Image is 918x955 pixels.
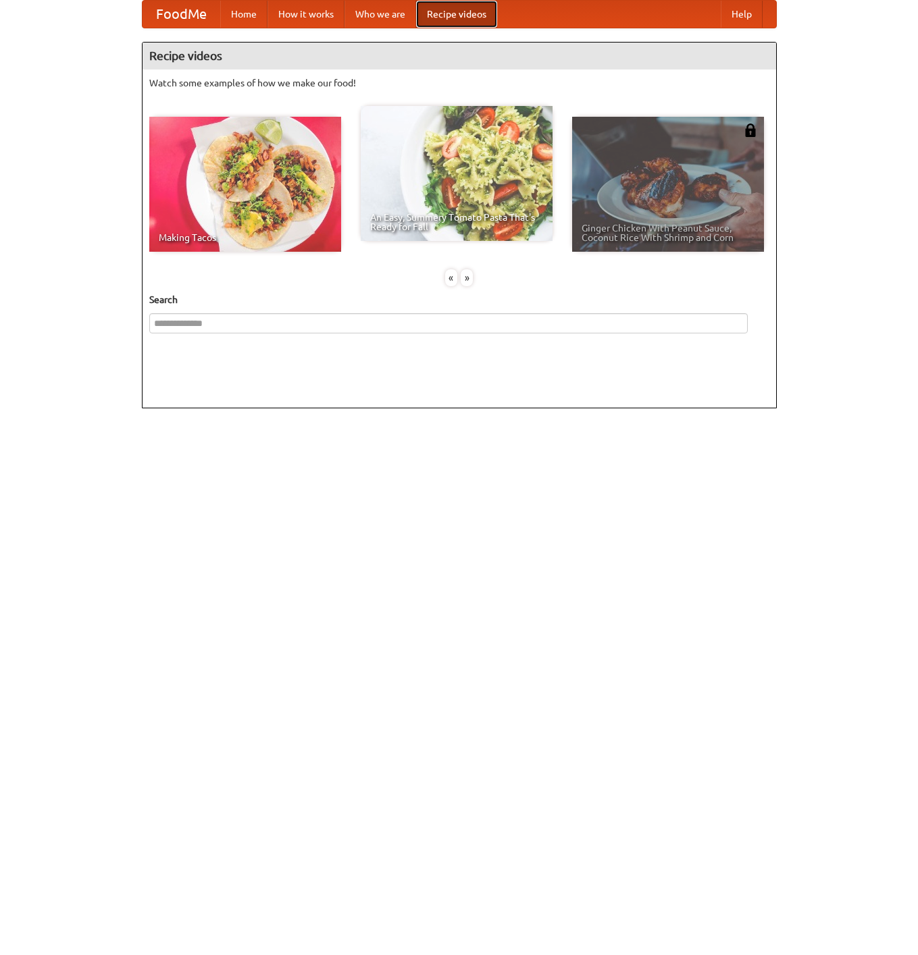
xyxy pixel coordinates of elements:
span: Making Tacos [159,233,332,242]
a: Home [220,1,267,28]
span: An Easy, Summery Tomato Pasta That's Ready for Fall [370,213,543,231]
img: 483408.png [744,124,757,137]
a: FoodMe [143,1,220,28]
p: Watch some examples of how we make our food! [149,76,769,90]
div: » [461,269,473,286]
a: Who we are [345,1,416,28]
h5: Search [149,293,769,306]
a: How it works [267,1,345,28]
h4: Recipe videos [143,43,776,70]
a: Recipe videos [416,1,497,28]
div: « [445,269,457,286]
a: An Easy, Summery Tomato Pasta That's Ready for Fall [361,106,553,241]
a: Help [721,1,763,28]
a: Making Tacos [149,117,341,252]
